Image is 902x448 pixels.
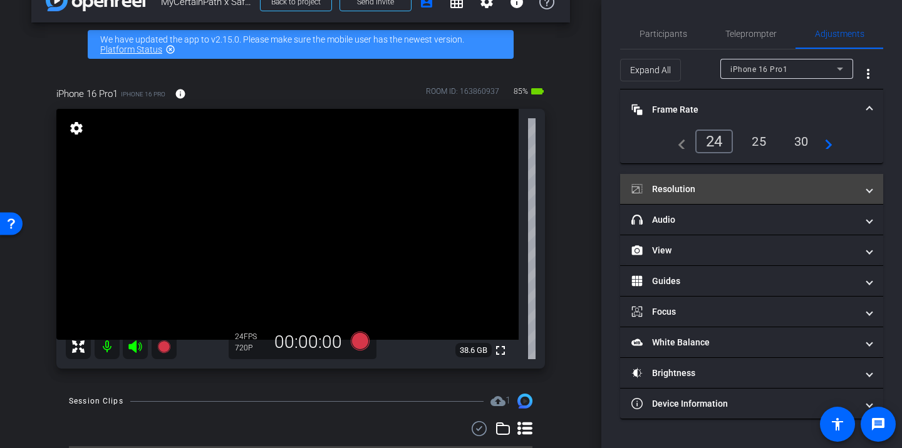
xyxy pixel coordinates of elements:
mat-panel-title: White Balance [631,336,857,349]
span: Expand All [630,58,671,82]
mat-panel-title: Focus [631,305,857,318]
span: FPS [244,332,257,341]
div: 25 [742,131,775,152]
div: Session Clips [69,395,123,407]
mat-panel-title: Device Information [631,397,857,410]
mat-expansion-panel-header: Resolution [620,174,883,204]
mat-expansion-panel-header: Audio [620,205,883,235]
mat-expansion-panel-header: Focus [620,297,883,327]
mat-icon: navigate_next [817,134,832,149]
mat-icon: more_vert [861,66,876,81]
mat-icon: message [871,417,886,432]
span: iPhone 16 Pro1 [56,87,118,101]
span: 1 [505,395,511,406]
mat-icon: info [175,88,186,99]
mat-icon: navigate_before [671,134,686,149]
mat-panel-title: Audio [631,213,857,227]
div: Frame Rate [620,130,883,163]
mat-expansion-panel-header: Device Information [620,389,883,419]
mat-panel-title: Guides [631,275,857,288]
mat-icon: accessibility [830,417,845,432]
span: iPhone 16 Pro [121,89,165,99]
mat-expansion-panel-header: Guides [620,266,883,296]
mat-panel-title: View [631,244,857,257]
mat-panel-title: Brightness [631,367,857,380]
mat-expansion-panel-header: Frame Rate [620,89,883,130]
span: iPhone 16 Pro1 [730,65,787,74]
span: Adjustments [815,29,864,38]
button: More Options for Adjustments Panel [853,59,883,89]
mat-icon: settings [68,121,85,136]
mat-expansion-panel-header: Brightness [620,358,883,388]
div: 30 [785,131,818,152]
div: We have updated the app to v2.15.0. Please make sure the mobile user has the newest version. [88,30,514,59]
mat-panel-title: Frame Rate [631,103,857,116]
span: Teleprompter [725,29,777,38]
mat-icon: highlight_off [165,44,175,54]
mat-panel-title: Resolution [631,183,857,196]
span: Destinations for your clips [490,394,511,409]
span: 85% [512,81,530,101]
div: 24 [235,332,266,342]
button: Expand All [620,59,681,81]
mat-icon: battery_std [530,84,545,99]
img: Session clips [517,394,532,409]
mat-icon: cloud_upload [490,394,505,409]
mat-expansion-panel-header: View [620,235,883,265]
mat-icon: fullscreen [493,343,508,358]
span: Participants [640,29,687,38]
div: 720P [235,343,266,353]
span: 38.6 GB [455,343,492,358]
div: ROOM ID: 163860937 [426,86,499,104]
div: 24 [695,130,734,153]
mat-expansion-panel-header: White Balance [620,327,883,357]
div: 00:00:00 [266,332,350,353]
a: Platform Status [100,44,162,54]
